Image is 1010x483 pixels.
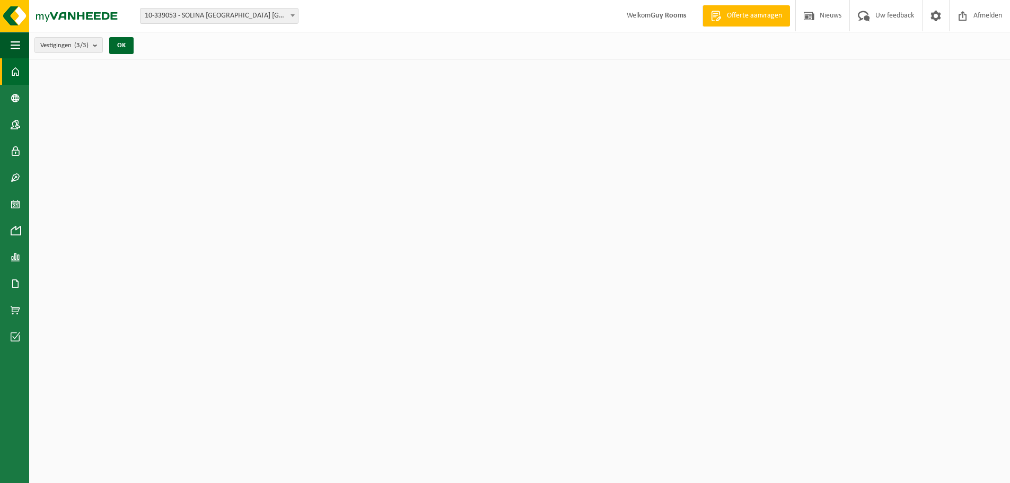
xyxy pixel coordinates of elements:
count: (3/3) [74,42,89,49]
span: 10-339053 - SOLINA BELGIUM NV/AG - EUPEN [140,8,298,24]
span: 10-339053 - SOLINA BELGIUM NV/AG - EUPEN [140,8,298,23]
strong: Guy Rooms [651,12,687,20]
a: Offerte aanvragen [702,5,790,27]
button: OK [109,37,134,54]
button: Vestigingen(3/3) [34,37,103,53]
span: Offerte aanvragen [724,11,785,21]
span: Vestigingen [40,38,89,54]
